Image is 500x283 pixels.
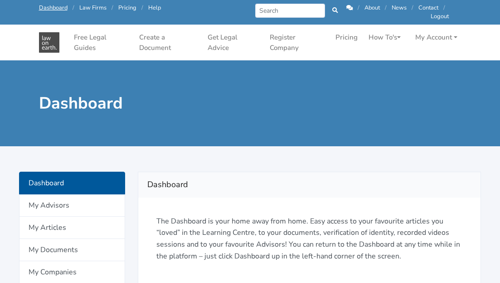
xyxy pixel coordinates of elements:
a: Contact [418,4,438,12]
span: / [443,4,445,12]
span: / [112,4,113,12]
input: Search [255,4,325,18]
span: / [358,4,359,12]
span: / [412,4,413,12]
a: Dashboard [39,4,68,12]
a: My Account [412,29,461,46]
a: Register Company [266,29,328,56]
a: Pricing [332,29,361,46]
a: Create a Document [136,29,200,56]
span: / [385,4,387,12]
a: Pricing [118,4,136,12]
a: About [364,4,380,12]
a: Get Legal Advice [204,29,262,56]
a: Dashboard [19,172,125,194]
a: Free Legal Guides [70,29,132,56]
a: My Articles [19,217,125,239]
span: / [73,4,74,12]
span: / [141,4,143,12]
a: My Advisors [19,194,125,217]
a: News [392,4,407,12]
img: Law On Earth [39,32,59,53]
a: My Documents [19,239,125,261]
a: Law Firms [79,4,107,12]
a: Help [148,4,161,12]
a: Logout [431,12,449,20]
a: How To's [365,29,404,46]
h2: Dashboard [147,178,471,192]
h1: Dashboard [39,93,244,114]
p: The Dashboard is your home away from home. Easy access to your favourite articles you “loved” in ... [156,216,462,262]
